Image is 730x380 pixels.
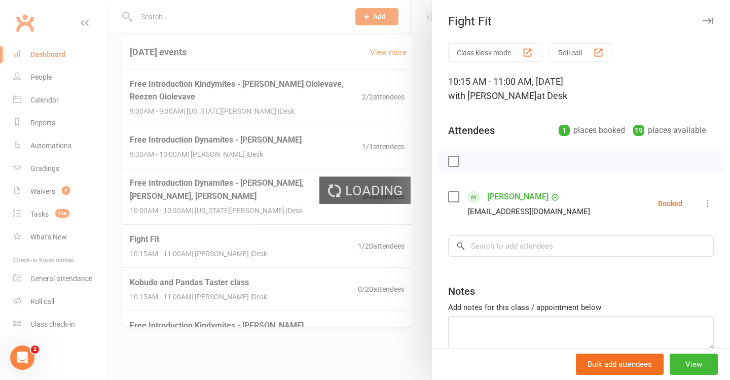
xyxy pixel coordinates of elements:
div: 10:15 AM - 11:00 AM, [DATE] [448,75,714,103]
div: [EMAIL_ADDRESS][DOMAIN_NAME] [468,205,590,218]
div: Notes [448,284,475,298]
button: Bulk add attendees [576,354,664,375]
input: Search to add attendees [448,235,714,257]
iframe: Intercom live chat [10,346,34,370]
button: View [670,354,718,375]
button: Class kiosk mode [448,43,541,62]
button: Roll call [550,43,612,62]
div: Booked [658,200,682,207]
div: 1 [559,125,570,136]
div: places booked [559,123,625,137]
div: 19 [633,125,644,136]
span: 1 [31,346,39,354]
div: places available [633,123,706,137]
a: [PERSON_NAME] [487,189,549,205]
div: Add notes for this class / appointment below [448,301,714,314]
span: with [PERSON_NAME] [448,90,537,101]
span: at Desk [537,90,567,101]
div: Attendees [448,123,495,137]
div: Fight Fit [432,14,730,28]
